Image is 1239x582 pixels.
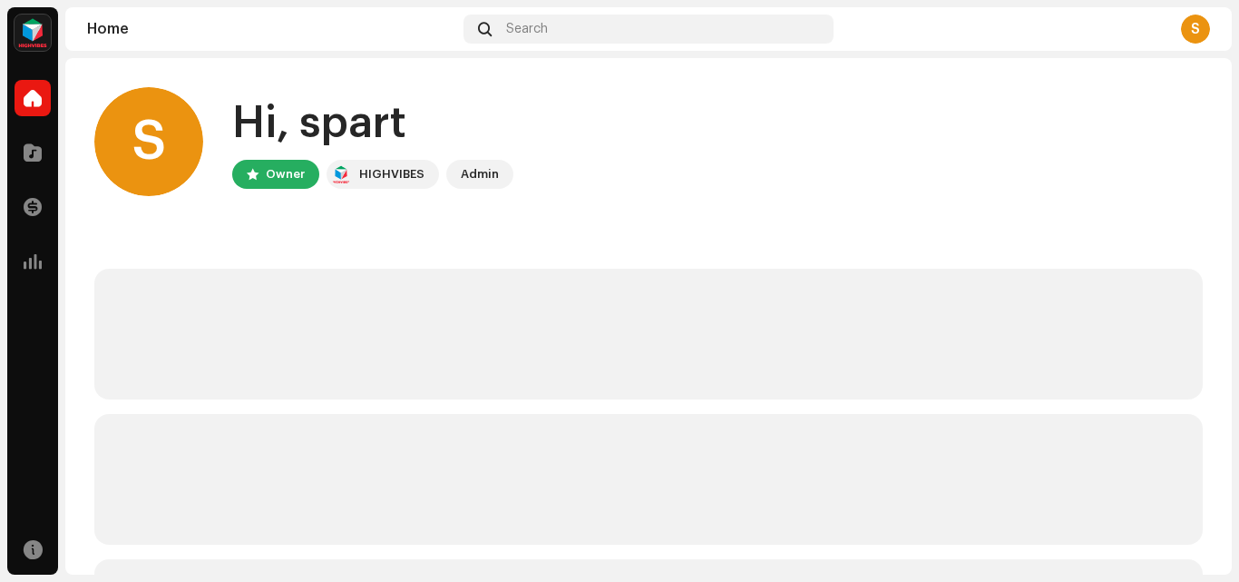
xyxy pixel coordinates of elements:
div: Admin [461,163,499,185]
div: Owner [266,163,305,185]
span: Search [506,22,548,36]
img: feab3aad-9b62-475c-8caf-26f15a9573ee [330,163,352,185]
div: S [1181,15,1210,44]
div: HIGHVIBES [359,163,424,185]
div: Home [87,22,456,36]
div: Hi, spart [232,94,513,153]
div: S [94,87,203,196]
img: feab3aad-9b62-475c-8caf-26f15a9573ee [15,15,51,51]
